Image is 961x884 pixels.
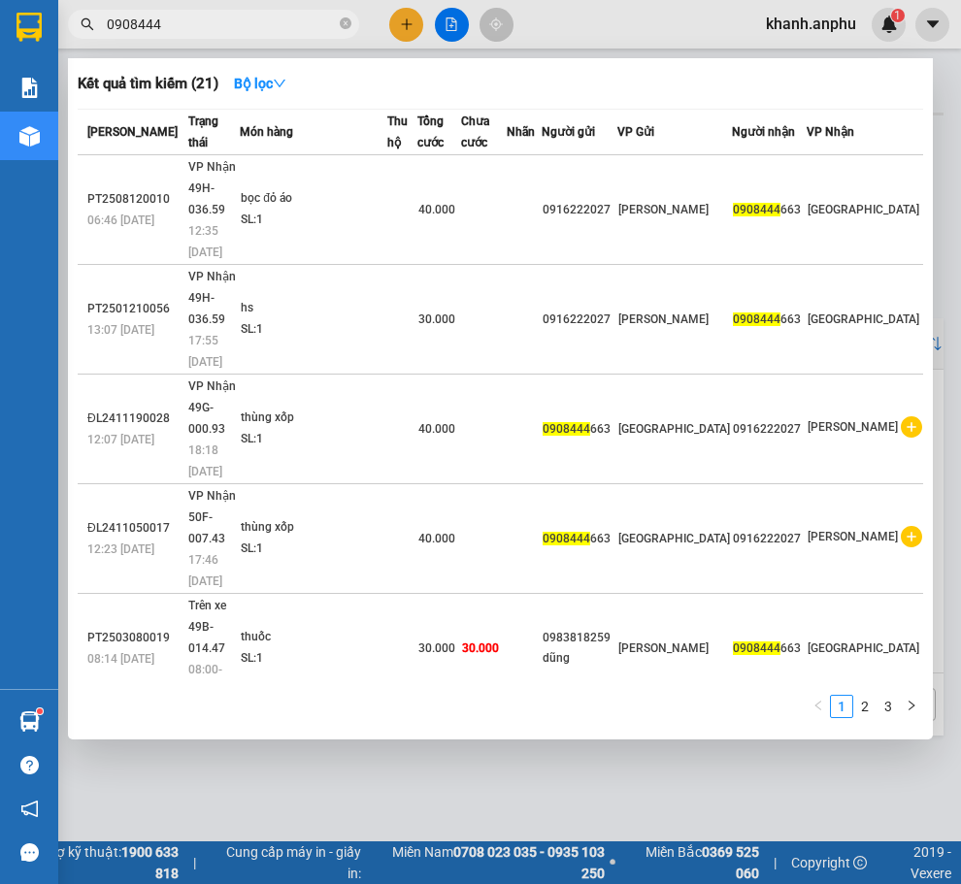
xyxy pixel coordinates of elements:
[241,517,386,539] div: thùng xốp
[241,188,386,210] div: bọc đỏ áo
[241,648,386,670] div: SL: 1
[87,652,154,666] span: 08:14 [DATE]
[418,422,455,436] span: 40.000
[618,641,709,655] span: [PERSON_NAME]
[188,379,236,436] span: VP Nhận 49G-000.93
[618,312,709,326] span: [PERSON_NAME]
[188,270,236,326] span: VP Nhận 49H-036.59
[227,16,383,60] div: [PERSON_NAME]
[87,518,182,539] div: ĐL2411050017
[417,115,444,149] span: Tổng cước
[543,422,590,436] span: 0908444
[19,126,40,147] img: warehouse-icon
[808,530,898,543] span: [PERSON_NAME]
[188,599,226,655] span: Trên xe 49B-014.47
[340,17,351,29] span: close-circle
[617,125,654,139] span: VP Gửi
[900,695,923,718] button: right
[188,115,218,149] span: Trạng thái
[418,312,455,326] span: 30.000
[808,203,919,216] span: [GEOGRAPHIC_DATA]
[188,224,222,259] span: 12:35 [DATE]
[241,539,386,560] div: SL: 1
[218,68,302,99] button: Bộ lọcdown
[807,695,830,718] button: left
[17,16,214,60] div: [GEOGRAPHIC_DATA]
[224,99,385,147] div: 30.000
[418,532,455,545] span: 40.000
[81,17,94,31] span: search
[807,125,854,139] span: VP Nhận
[241,319,386,341] div: SL: 1
[542,125,595,139] span: Người gửi
[543,310,615,330] div: 0916222027
[878,696,899,717] a: 3
[618,422,730,436] span: [GEOGRAPHIC_DATA]
[87,189,182,210] div: PT2508120010
[188,663,222,698] span: 08:00 - 08/03
[20,756,39,774] span: question-circle
[188,489,236,545] span: VP Nhận 50F-007.43
[188,443,222,478] span: 18:18 [DATE]
[19,711,40,732] img: warehouse-icon
[340,16,351,34] span: close-circle
[807,695,830,718] li: Previous Page
[733,312,780,326] span: 0908444
[37,708,43,714] sup: 1
[17,13,42,42] img: logo-vxr
[87,213,154,227] span: 06:46 [DATE]
[241,210,386,231] div: SL: 1
[462,641,499,655] span: 30.000
[418,203,455,216] span: 40.000
[733,200,806,220] div: 663
[900,695,923,718] li: Next Page
[901,416,922,438] span: plus-circle
[543,200,615,220] div: 0916222027
[618,532,730,545] span: [GEOGRAPHIC_DATA]
[831,696,852,717] a: 1
[241,627,386,648] div: thuốc
[461,115,489,149] span: Chưa cước
[507,125,535,139] span: Nhãn
[808,420,898,434] span: [PERSON_NAME]
[543,628,615,648] div: 0983818259
[853,695,877,718] li: 2
[812,700,824,711] span: left
[273,77,286,90] span: down
[240,125,293,139] span: Món hàng
[87,628,182,648] div: PT2503080019
[241,429,386,450] div: SL: 1
[543,648,615,669] div: dũng
[854,696,876,717] a: 2
[733,310,806,330] div: 663
[241,298,386,319] div: hs
[20,843,39,862] span: message
[188,553,222,588] span: 17:46 [DATE]
[733,641,780,655] span: 0908444
[17,60,214,87] div: 0987552529
[20,800,39,818] span: notification
[78,74,218,94] h3: Kết quả tìm kiếm ( 21 )
[733,203,780,216] span: 0908444
[87,323,154,337] span: 13:07 [DATE]
[234,76,286,91] strong: Bộ lọc
[830,695,853,718] li: 1
[87,299,182,319] div: PT2501210056
[733,419,806,440] div: 0916222027
[733,529,806,549] div: 0916222027
[387,115,408,149] span: Thu hộ
[188,160,236,216] span: VP Nhận 49H-036.59
[618,203,709,216] span: [PERSON_NAME]
[906,700,917,711] span: right
[877,695,900,718] li: 3
[17,16,47,37] span: Gửi:
[87,125,178,139] span: [PERSON_NAME]
[901,526,922,547] span: plus-circle
[808,641,919,655] span: [GEOGRAPHIC_DATA]
[87,433,154,446] span: 12:07 [DATE]
[188,334,222,369] span: 17:55 [DATE]
[224,99,282,145] span: CHƯA CƯỚC :
[227,16,274,37] span: Nhận:
[543,532,590,545] span: 0908444
[543,419,615,440] div: 663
